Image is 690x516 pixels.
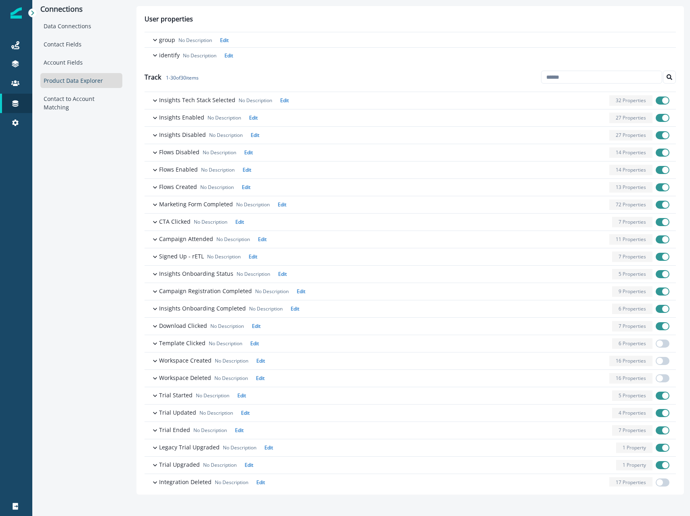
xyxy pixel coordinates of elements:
[10,7,22,19] img: Inflection
[145,474,676,491] button: Integration DeletedNo DescriptionEdit17 Properties
[159,304,246,313] p: Insights Onboarding Completed
[145,92,676,109] button: Insights Tech Stack SelectedNo DescriptionEdit32 Properties
[199,409,233,417] p: No Description
[616,114,646,122] p: 27 Properties
[159,51,180,59] p: identify
[145,179,676,196] button: Flows CreatedNo DescriptionEdit13 Properties
[278,271,287,277] p: Edit
[616,236,646,243] p: 11 Properties
[231,218,244,225] button: Edit
[209,132,243,139] p: No Description
[159,356,212,365] p: Workspace Created
[255,288,289,295] p: No Description
[145,405,676,422] button: Trial UpdatedNo DescriptionEdit4 Properties
[297,288,305,295] p: Edit
[247,323,260,329] button: Edit
[260,444,273,451] button: Edit
[244,149,253,156] p: Edit
[236,201,270,208] p: No Description
[278,201,286,208] p: Edit
[159,200,233,208] p: Marketing Form Completed
[238,166,251,173] button: Edit
[159,339,206,347] p: Template Clicked
[663,71,676,84] button: Search
[203,461,237,469] p: No Description
[145,14,193,32] p: User properties
[256,375,264,382] p: Edit
[230,427,243,434] button: Edit
[245,340,259,347] button: Edit
[252,479,265,486] button: Edit
[40,19,122,34] div: Data Connections
[208,114,241,122] p: No Description
[40,91,122,115] div: Contact to Account Matching
[619,340,646,347] p: 6 Properties
[256,479,265,486] p: Edit
[223,444,256,451] p: No Description
[249,114,258,121] p: Edit
[239,97,272,104] p: No Description
[145,266,676,283] button: Insights Onboarding StatusNo DescriptionEdit5 Properties
[619,392,646,399] p: 5 Properties
[273,201,286,208] button: Edit
[161,74,199,81] span: 1 - 30 of 30 items
[203,149,236,156] p: No Description
[237,184,250,191] button: Edit
[251,132,259,138] p: Edit
[145,300,676,317] button: Insights Onboarding CompletedNo DescriptionEdit6 Properties
[159,460,200,469] p: Trial Upgraded
[258,236,266,243] p: Edit
[178,37,212,44] p: No Description
[220,37,229,44] p: Edit
[145,196,676,213] button: Marketing Form CompletedNo DescriptionEdit72 Properties
[616,149,646,156] p: 14 Properties
[159,373,211,382] p: Workspace Deleted
[252,323,260,329] p: Edit
[619,271,646,278] p: 5 Properties
[201,166,235,174] p: No Description
[623,444,646,451] p: 1 Property
[145,48,676,63] button: identifyNo DescriptionEdit
[194,218,227,226] p: No Description
[619,409,646,417] p: 4 Properties
[159,113,204,122] p: Insights Enabled
[275,97,289,104] button: Edit
[159,408,196,417] p: Trial Updated
[236,409,250,416] button: Edit
[245,461,253,468] p: Edit
[145,144,676,161] button: Flows DisabledNo DescriptionEdit14 Properties
[616,184,646,191] p: 13 Properties
[243,166,251,173] p: Edit
[616,357,646,365] p: 16 Properties
[264,444,273,451] p: Edit
[244,253,257,260] button: Edit
[196,392,229,399] p: No Description
[193,427,227,434] p: No Description
[292,288,305,295] button: Edit
[145,214,676,231] button: CTA ClickedNo DescriptionEdit7 Properties
[619,305,646,313] p: 6 Properties
[252,357,265,364] button: Edit
[286,305,299,312] button: Edit
[240,461,253,468] button: Edit
[145,109,676,126] button: Insights EnabledNo DescriptionEdit27 Properties
[159,391,193,399] p: Trial Started
[40,55,122,70] div: Account Fields
[280,97,289,104] p: Edit
[249,253,257,260] p: Edit
[159,148,199,156] p: Flows Disabled
[40,5,122,14] p: Connections
[224,52,233,59] p: Edit
[159,165,198,174] p: Flows Enabled
[256,357,265,364] p: Edit
[145,231,676,248] button: Campaign AttendedNo DescriptionEdit11 Properties
[619,427,646,434] p: 7 Properties
[616,166,646,174] p: 14 Properties
[215,479,248,486] p: No Description
[40,73,122,88] div: Product Data Explorer
[249,305,283,313] p: No Description
[220,52,233,59] button: Edit
[215,357,248,365] p: No Description
[183,52,216,59] p: No Description
[159,96,235,104] p: Insights Tech Stack Selected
